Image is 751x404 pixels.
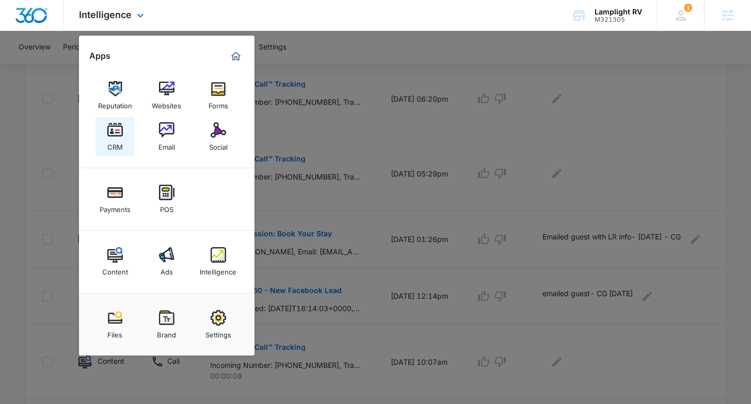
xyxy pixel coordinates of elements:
[595,8,642,16] div: account name
[199,305,238,344] a: Settings
[147,76,186,115] a: Websites
[595,16,642,23] div: account id
[209,96,228,110] div: Forms
[107,326,122,339] div: Files
[95,180,135,219] a: Payments
[95,305,135,344] a: Files
[95,117,135,156] a: CRM
[161,263,173,276] div: Ads
[79,9,132,20] span: Intelligence
[89,51,110,61] h2: Apps
[100,200,131,214] div: Payments
[107,138,123,151] div: CRM
[95,242,135,281] a: Content
[152,96,181,110] div: Websites
[147,180,186,219] a: POS
[147,242,186,281] a: Ads
[147,117,186,156] a: Email
[684,4,692,12] div: notifications count
[205,326,231,339] div: Settings
[160,200,173,214] div: POS
[98,96,132,110] div: Reputation
[157,326,176,339] div: Brand
[199,117,238,156] a: Social
[209,138,228,151] div: Social
[684,4,692,12] span: 1
[95,76,135,115] a: Reputation
[199,242,238,281] a: Intelligence
[147,305,186,344] a: Brand
[199,76,238,115] a: Forms
[158,138,175,151] div: Email
[102,263,128,276] div: Content
[200,263,236,276] div: Intelligence
[228,48,244,64] a: Marketing 360® Dashboard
